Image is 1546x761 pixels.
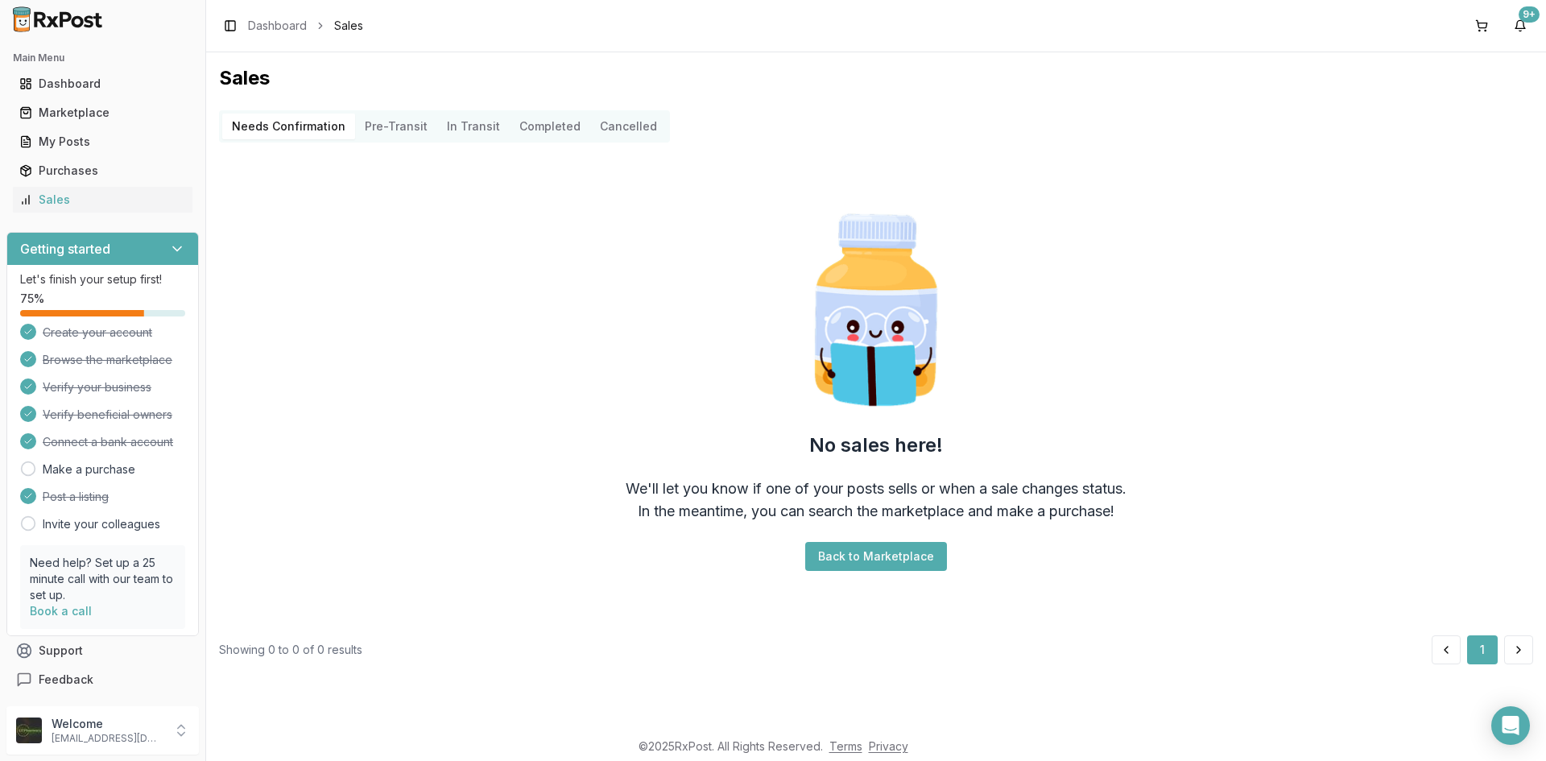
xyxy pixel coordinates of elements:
div: Dashboard [19,76,186,92]
button: Marketplace [6,100,199,126]
a: Make a purchase [43,461,135,478]
div: We'll let you know if one of your posts sells or when a sale changes status. [626,478,1126,500]
button: Sales [6,187,199,213]
span: Feedback [39,672,93,688]
a: Book a call [30,604,92,618]
div: Open Intercom Messenger [1491,706,1530,745]
button: 9+ [1507,13,1533,39]
button: My Posts [6,129,199,155]
a: Dashboard [248,18,307,34]
a: My Posts [13,127,192,156]
a: Terms [829,739,862,753]
a: Purchases [13,156,192,185]
div: My Posts [19,134,186,150]
span: Verify your business [43,379,151,395]
button: Pre-Transit [355,114,437,139]
nav: breadcrumb [248,18,363,34]
button: Purchases [6,158,199,184]
div: Sales [19,192,186,208]
span: Post a listing [43,489,109,505]
a: Dashboard [13,69,192,98]
span: Create your account [43,325,152,341]
h3: Getting started [20,239,110,258]
span: Verify beneficial owners [43,407,172,423]
button: Cancelled [590,114,667,139]
button: Back to Marketplace [805,542,947,571]
span: 75 % [20,291,44,307]
img: RxPost Logo [6,6,110,32]
img: User avatar [16,718,42,743]
button: Completed [510,114,590,139]
span: Browse the marketplace [43,352,172,368]
button: 1 [1467,635,1498,664]
div: In the meantime, you can search the marketplace and make a purchase! [638,500,1114,523]
div: Purchases [19,163,186,179]
button: In Transit [437,114,510,139]
span: Connect a bank account [43,434,173,450]
h2: No sales here! [809,432,943,458]
span: Sales [334,18,363,34]
div: Showing 0 to 0 of 0 results [219,642,362,658]
p: [EMAIL_ADDRESS][DOMAIN_NAME] [52,732,163,745]
h2: Main Menu [13,52,192,64]
div: Marketplace [19,105,186,121]
a: Marketplace [13,98,192,127]
p: Welcome [52,716,163,732]
button: Dashboard [6,71,199,97]
a: Privacy [869,739,908,753]
p: Need help? Set up a 25 minute call with our team to set up. [30,555,176,603]
a: Sales [13,185,192,214]
button: Feedback [6,665,199,694]
button: Support [6,636,199,665]
div: 9+ [1519,6,1540,23]
h1: Sales [219,65,1533,91]
img: Smart Pill Bottle [773,207,979,413]
button: Needs Confirmation [222,114,355,139]
p: Let's finish your setup first! [20,271,185,287]
a: Invite your colleagues [43,516,160,532]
